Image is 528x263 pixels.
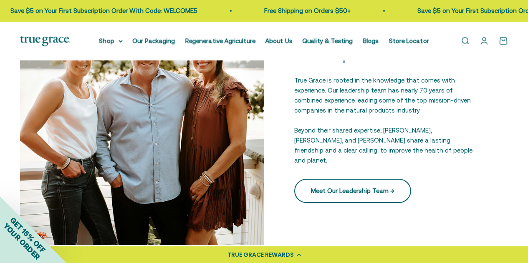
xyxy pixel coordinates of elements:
a: Blogs [363,37,379,44]
a: Free Shipping on Orders $50+ [263,7,349,14]
a: Quality & Testing [303,37,353,44]
div: TRUE GRACE REWARDS [227,250,294,259]
p: Save $5 on Your First Subscription Order With Code: WELCOME5 [9,6,196,16]
p: Our Experience [294,44,478,62]
a: Meet Our Leadership Team → [294,179,411,203]
p: True Grace is rooted in the knowledge that comes with experience. Our leadership team has nearly ... [294,75,478,115]
span: GET 15% OFF [8,215,47,254]
span: YOUR ORDER [2,221,42,261]
a: About Us [265,37,293,44]
summary: Shop [99,36,123,46]
img: Sara, Brian, Kristie [20,2,264,245]
a: Regenerative Agriculture [185,37,255,44]
a: Our Packaging [133,37,175,44]
a: Store Locator [389,37,429,44]
p: Beyond their shared expertise, [PERSON_NAME], [PERSON_NAME], and [PERSON_NAME] share a lasting fr... [294,125,478,165]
